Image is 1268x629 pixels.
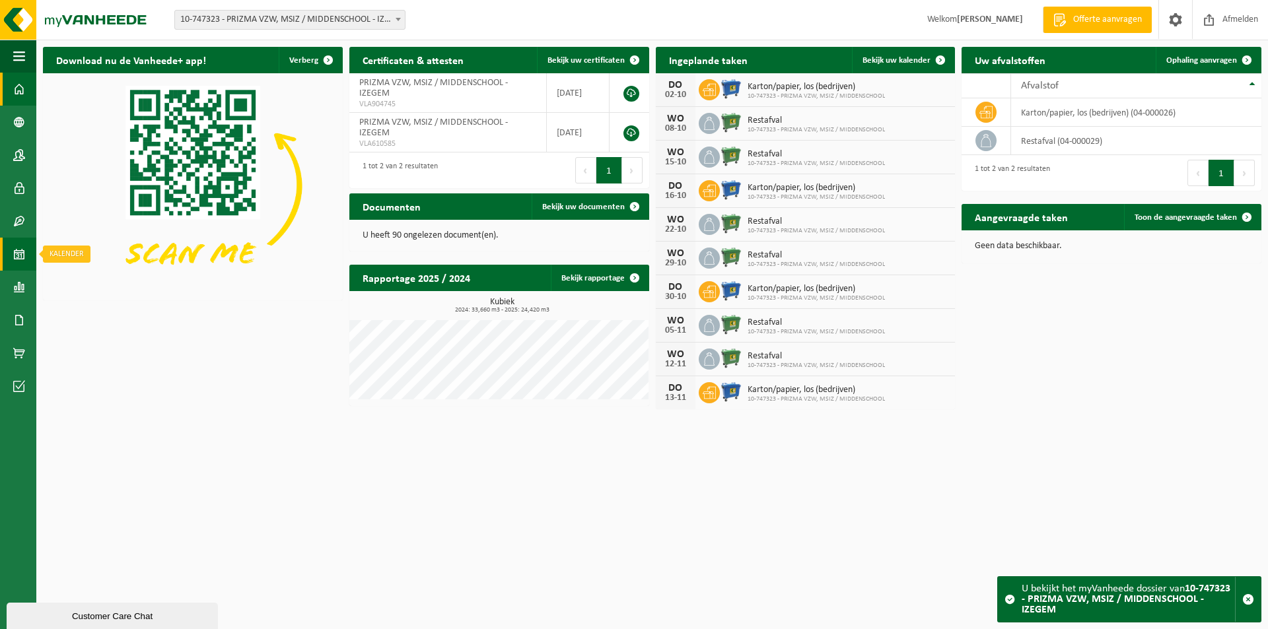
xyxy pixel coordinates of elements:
[720,145,742,167] img: WB-0660-HPE-GN-01
[748,385,885,395] span: Karton/papier, los (bedrijven)
[662,292,689,302] div: 30-10
[720,77,742,100] img: WB-0660-HPE-BE-01
[962,47,1059,73] h2: Uw afvalstoffen
[748,351,885,362] span: Restafval
[748,116,885,126] span: Restafval
[975,242,1248,251] p: Geen data beschikbaar.
[662,215,689,225] div: WO
[43,73,343,298] img: Download de VHEPlus App
[968,158,1050,187] div: 1 tot 2 van 2 resultaten
[662,181,689,191] div: DO
[748,183,885,193] span: Karton/papier, los (bedrijven)
[363,231,636,240] p: U heeft 90 ongelezen document(en).
[748,193,885,201] span: 10-747323 - PRIZMA VZW, MSIZ / MIDDENSCHOOL
[1043,7,1152,33] a: Offerte aanvragen
[720,313,742,335] img: WB-0660-HPE-GN-01
[547,56,625,65] span: Bekijk uw certificaten
[1135,213,1237,222] span: Toon de aangevraagde taken
[720,279,742,302] img: WB-0660-HPE-BE-01
[1011,98,1261,127] td: karton/papier, los (bedrijven) (04-000026)
[356,307,649,314] span: 2024: 33,660 m3 - 2025: 24,420 m3
[863,56,931,65] span: Bekijk uw kalender
[748,216,885,227] span: Restafval
[547,73,610,113] td: [DATE]
[1187,160,1209,186] button: Previous
[720,212,742,234] img: WB-0660-HPE-GN-01
[1021,81,1059,91] span: Afvalstof
[662,158,689,167] div: 15-10
[547,113,610,152] td: [DATE]
[662,383,689,393] div: DO
[356,298,649,314] h3: Kubiek
[7,600,221,629] iframe: chat widget
[748,227,885,235] span: 10-747323 - PRIZMA VZW, MSIZ / MIDDENSCHOOL
[174,10,405,30] span: 10-747323 - PRIZMA VZW, MSIZ / MIDDENSCHOOL - IZEGEM
[748,284,885,294] span: Karton/papier, los (bedrijven)
[349,47,477,73] h2: Certificaten & attesten
[720,246,742,268] img: WB-0660-HPE-GN-01
[551,265,648,291] a: Bekijk rapportage
[359,99,536,110] span: VLA904745
[359,139,536,149] span: VLA610585
[1209,160,1234,186] button: 1
[748,82,885,92] span: Karton/papier, los (bedrijven)
[748,250,885,261] span: Restafval
[542,203,625,211] span: Bekijk uw documenten
[1156,47,1260,73] a: Ophaling aanvragen
[43,47,219,73] h2: Download nu de Vanheede+ app!
[748,160,885,168] span: 10-747323 - PRIZMA VZW, MSIZ / MIDDENSCHOOL
[720,111,742,133] img: WB-0660-HPE-GN-01
[662,90,689,100] div: 02-10
[349,193,434,219] h2: Documenten
[532,193,648,220] a: Bekijk uw documenten
[662,147,689,158] div: WO
[1124,204,1260,230] a: Toon de aangevraagde taken
[662,225,689,234] div: 22-10
[720,347,742,369] img: WB-0660-HPE-GN-01
[596,157,622,183] button: 1
[662,282,689,292] div: DO
[575,157,596,183] button: Previous
[279,47,341,73] button: Verberg
[1022,583,1230,615] strong: 10-747323 - PRIZMA VZW, MSIZ / MIDDENSCHOOL - IZEGEM
[748,395,885,403] span: 10-747323 - PRIZMA VZW, MSIZ / MIDDENSCHOOL
[748,294,885,302] span: 10-747323 - PRIZMA VZW, MSIZ / MIDDENSCHOOL
[622,157,643,183] button: Next
[359,117,508,138] span: PRIZMA VZW, MSIZ / MIDDENSCHOOL - IZEGEM
[662,80,689,90] div: DO
[662,124,689,133] div: 08-10
[720,178,742,201] img: WB-0660-HPE-BE-01
[359,78,508,98] span: PRIZMA VZW, MSIZ / MIDDENSCHOOL - IZEGEM
[356,156,438,185] div: 1 tot 2 van 2 resultaten
[1070,13,1145,26] span: Offerte aanvragen
[720,380,742,403] img: WB-0660-HPE-BE-01
[748,362,885,370] span: 10-747323 - PRIZMA VZW, MSIZ / MIDDENSCHOOL
[662,191,689,201] div: 16-10
[957,15,1023,24] strong: [PERSON_NAME]
[748,261,885,269] span: 10-747323 - PRIZMA VZW, MSIZ / MIDDENSCHOOL
[1022,577,1235,622] div: U bekijkt het myVanheede dossier van
[1234,160,1255,186] button: Next
[748,317,885,328] span: Restafval
[289,56,318,65] span: Verberg
[662,315,689,326] div: WO
[962,204,1081,230] h2: Aangevraagde taken
[662,248,689,259] div: WO
[656,47,761,73] h2: Ingeplande taken
[748,92,885,100] span: 10-747323 - PRIZMA VZW, MSIZ / MIDDENSCHOOL
[662,360,689,369] div: 12-11
[662,114,689,124] div: WO
[537,47,648,73] a: Bekijk uw certificaten
[662,349,689,360] div: WO
[852,47,954,73] a: Bekijk uw kalender
[748,126,885,134] span: 10-747323 - PRIZMA VZW, MSIZ / MIDDENSCHOOL
[662,259,689,268] div: 29-10
[748,149,885,160] span: Restafval
[662,326,689,335] div: 05-11
[1166,56,1237,65] span: Ophaling aanvragen
[349,265,483,290] h2: Rapportage 2025 / 2024
[748,328,885,336] span: 10-747323 - PRIZMA VZW, MSIZ / MIDDENSCHOOL
[175,11,405,29] span: 10-747323 - PRIZMA VZW, MSIZ / MIDDENSCHOOL - IZEGEM
[1011,127,1261,155] td: restafval (04-000029)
